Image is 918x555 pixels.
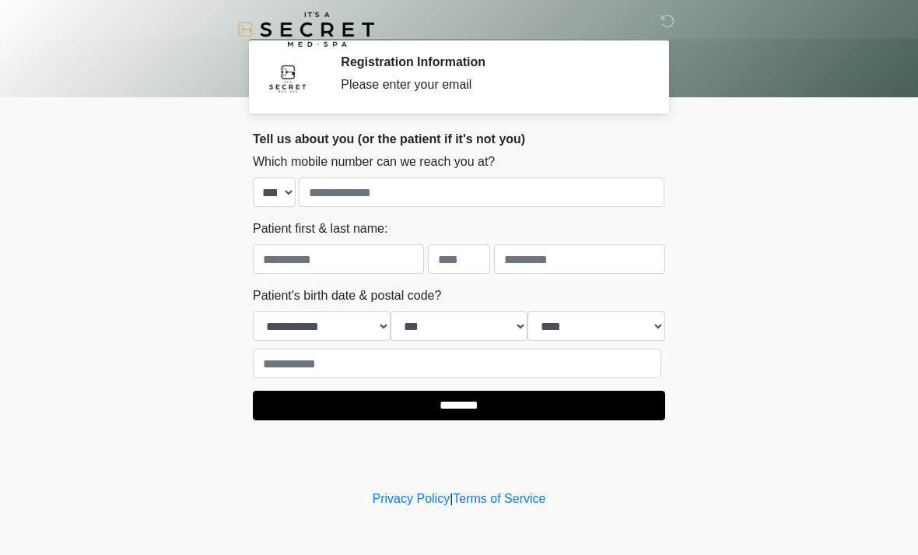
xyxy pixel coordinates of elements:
[453,492,545,505] a: Terms of Service
[253,220,387,238] label: Patient first & last name:
[253,286,441,305] label: Patient's birth date & postal code?
[450,492,453,505] a: |
[237,12,374,47] img: It's A Secret Med Spa Logo
[253,132,665,146] h2: Tell us about you (or the patient if it's not you)
[253,153,495,171] label: Which mobile number can we reach you at?
[341,54,642,69] h2: Registration Information
[341,76,642,94] div: Please enter your email
[373,492,450,505] a: Privacy Policy
[265,54,311,101] img: Agent Avatar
